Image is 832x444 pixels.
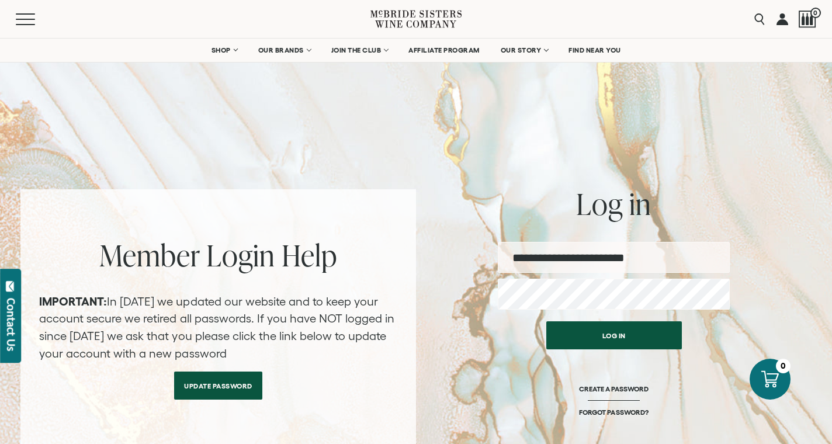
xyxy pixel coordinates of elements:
[579,384,649,408] a: CREATE A PASSWORD
[579,408,648,417] a: FORGOT PASSWORD?
[561,39,629,62] a: FIND NEAR YOU
[258,46,304,54] span: OUR BRANDS
[16,13,58,25] button: Mobile Menu Trigger
[776,359,791,373] div: 0
[39,295,107,308] strong: IMPORTANT:
[324,39,396,62] a: JOIN THE CLUB
[501,46,542,54] span: OUR STORY
[331,46,382,54] span: JOIN THE CLUB
[546,321,682,349] button: Log in
[498,189,730,218] h2: Log in
[5,298,17,351] div: Contact Us
[212,46,231,54] span: SHOP
[401,39,487,62] a: AFFILIATE PROGRAM
[408,46,480,54] span: AFFILIATE PROGRAM
[204,39,245,62] a: SHOP
[39,241,397,270] h2: Member Login Help
[251,39,318,62] a: OUR BRANDS
[568,46,621,54] span: FIND NEAR YOU
[493,39,556,62] a: OUR STORY
[39,293,397,362] p: In [DATE] we updated our website and to keep your account secure we retired all passwords. If you...
[174,372,262,400] a: Update Password
[810,8,821,18] span: 0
